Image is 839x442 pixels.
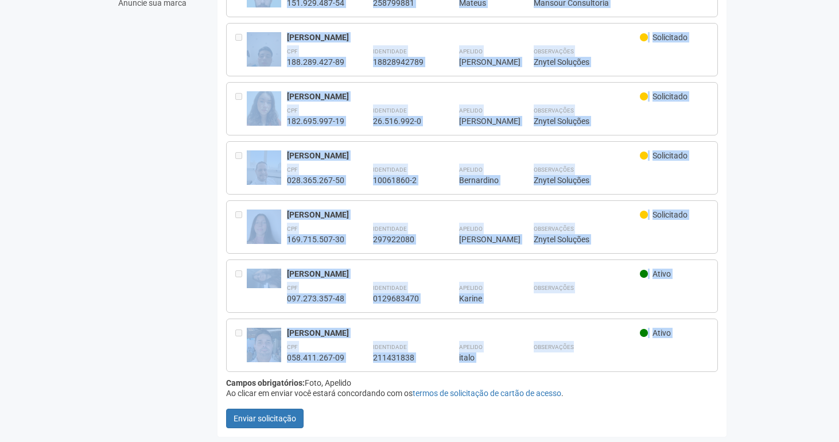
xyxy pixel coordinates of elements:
div: 18828942789 [373,57,430,67]
div: 297922080 [373,234,430,245]
div: [PERSON_NAME] [287,210,640,220]
strong: Observações [534,166,574,173]
div: 0129683470 [373,293,430,304]
img: user.jpg [247,210,281,258]
strong: Identidade [373,166,407,173]
button: Enviar solicitação [226,409,304,428]
div: Entre em contato com a Aministração para solicitar o cancelamento ou 2a via [235,32,247,67]
strong: CPF [287,107,298,114]
div: [PERSON_NAME] [459,116,505,126]
div: Karine [459,293,505,304]
strong: Identidade [373,48,407,55]
span: Ativo [652,328,671,338]
span: Solicitado [652,92,687,101]
div: Znytel Soluções [534,57,709,67]
strong: Observações [534,285,574,291]
img: user.jpg [247,32,281,94]
strong: CPF [287,285,298,291]
div: [PERSON_NAME] [287,328,640,338]
img: user.jpg [247,150,281,196]
div: [PERSON_NAME] [287,32,640,42]
div: 182.695.997-19 [287,116,344,126]
img: user.jpg [247,328,281,379]
div: Entre em contato com a Aministração para solicitar o cancelamento ou 2a via [235,150,247,185]
div: 10061860-2 [373,175,430,185]
div: 097.273.357-48 [287,293,344,304]
div: Znytel Soluções [534,234,709,245]
div: 188.289.427-89 [287,57,344,67]
strong: Observações [534,226,574,232]
div: Entre em contato com a Aministração para solicitar o cancelamento ou 2a via [235,269,247,304]
div: 058.411.267-09 [287,352,344,363]
strong: CPF [287,48,298,55]
strong: Apelido [459,344,483,350]
div: 028.365.267-50 [287,175,344,185]
strong: Identidade [373,107,407,114]
div: italo [459,352,505,363]
strong: Observações [534,107,574,114]
strong: Apelido [459,107,483,114]
strong: Apelido [459,285,483,291]
strong: Observações [534,344,574,350]
strong: Observações [534,48,574,55]
div: 169.715.507-30 [287,234,344,245]
div: Entre em contato com a Aministração para solicitar o cancelamento ou 2a via [235,328,247,363]
span: Solicitado [652,210,687,219]
strong: CPF [287,166,298,173]
strong: Apelido [459,48,483,55]
div: 26.516.992-0 [373,116,430,126]
div: Bernardino [459,175,505,185]
strong: Identidade [373,344,407,350]
strong: Apelido [459,226,483,232]
div: [PERSON_NAME] [459,57,505,67]
img: user.jpg [247,91,281,137]
div: Entre em contato com a Aministração para solicitar o cancelamento ou 2a via [235,210,247,245]
div: Ao clicar em enviar você estará concordando com os . [226,388,718,398]
div: Znytel Soluções [534,175,709,185]
strong: Campos obrigatórios: [226,378,305,387]
span: Ativo [652,269,671,278]
strong: Apelido [459,166,483,173]
span: Solicitado [652,33,687,42]
img: user.jpg [247,269,281,288]
a: termos de solicitação de cartão de acesso [413,389,561,398]
div: Foto, Apelido [226,378,718,388]
div: Entre em contato com a Aministração para solicitar o cancelamento ou 2a via [235,91,247,126]
span: Solicitado [652,151,687,160]
div: [PERSON_NAME] [287,91,640,102]
strong: Identidade [373,226,407,232]
div: 211431838 [373,352,430,363]
strong: CPF [287,226,298,232]
strong: CPF [287,344,298,350]
div: [PERSON_NAME] [459,234,505,245]
div: [PERSON_NAME] [287,150,640,161]
div: Znytel Soluções [534,116,709,126]
strong: Identidade [373,285,407,291]
div: [PERSON_NAME] [287,269,640,279]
